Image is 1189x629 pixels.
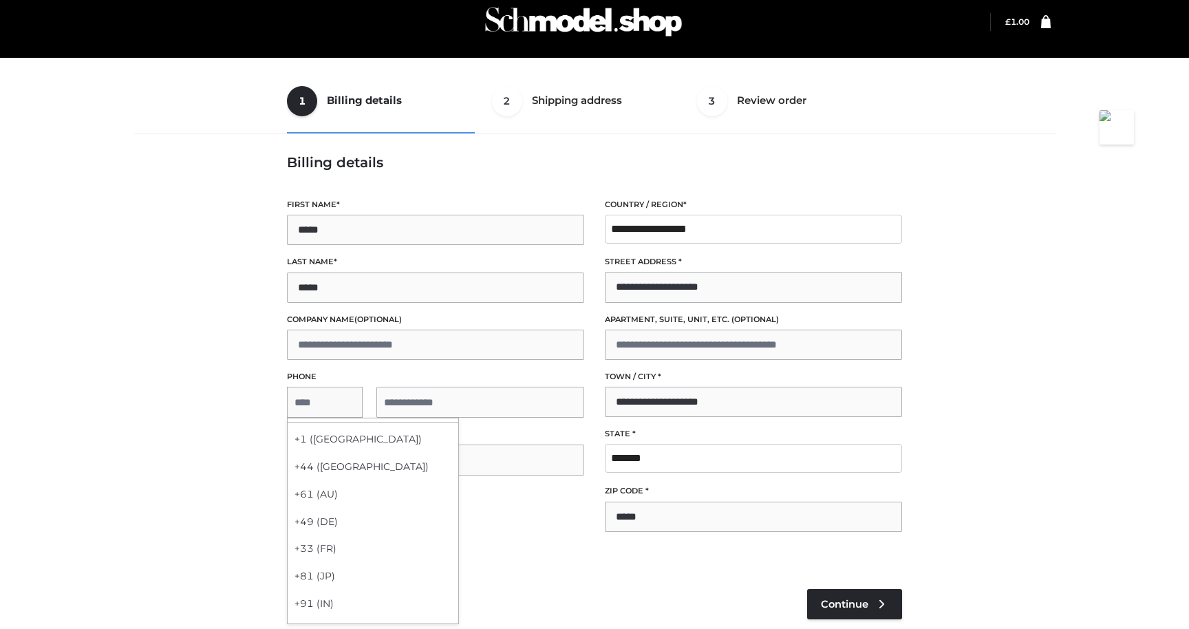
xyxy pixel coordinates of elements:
[731,314,779,324] span: (optional)
[354,314,402,324] span: (optional)
[807,589,902,619] a: Continue
[287,313,584,326] label: Company name
[288,509,458,536] div: +49 (DE)
[288,454,458,481] div: +44 ([GEOGRAPHIC_DATA])
[605,313,902,326] label: Apartment, suite, unit, etc.
[605,484,902,498] label: ZIP Code
[287,255,584,268] label: Last name
[1005,17,1029,27] bdi: 1.00
[821,598,868,610] span: Continue
[287,154,902,171] h3: Billing details
[288,481,458,509] div: +61 (AU)
[288,563,458,590] div: +81 (JP)
[287,198,584,211] label: First name
[605,198,902,211] label: Country / Region
[1005,17,1029,27] a: £1.00
[288,535,458,563] div: +33 (FR)
[288,590,458,618] div: +91 (IN)
[605,370,902,383] label: Town / City
[288,426,458,454] div: +1 ([GEOGRAPHIC_DATA])
[605,427,902,440] label: State
[1005,17,1011,27] span: £
[287,370,584,383] label: Phone
[605,255,902,268] label: Street address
